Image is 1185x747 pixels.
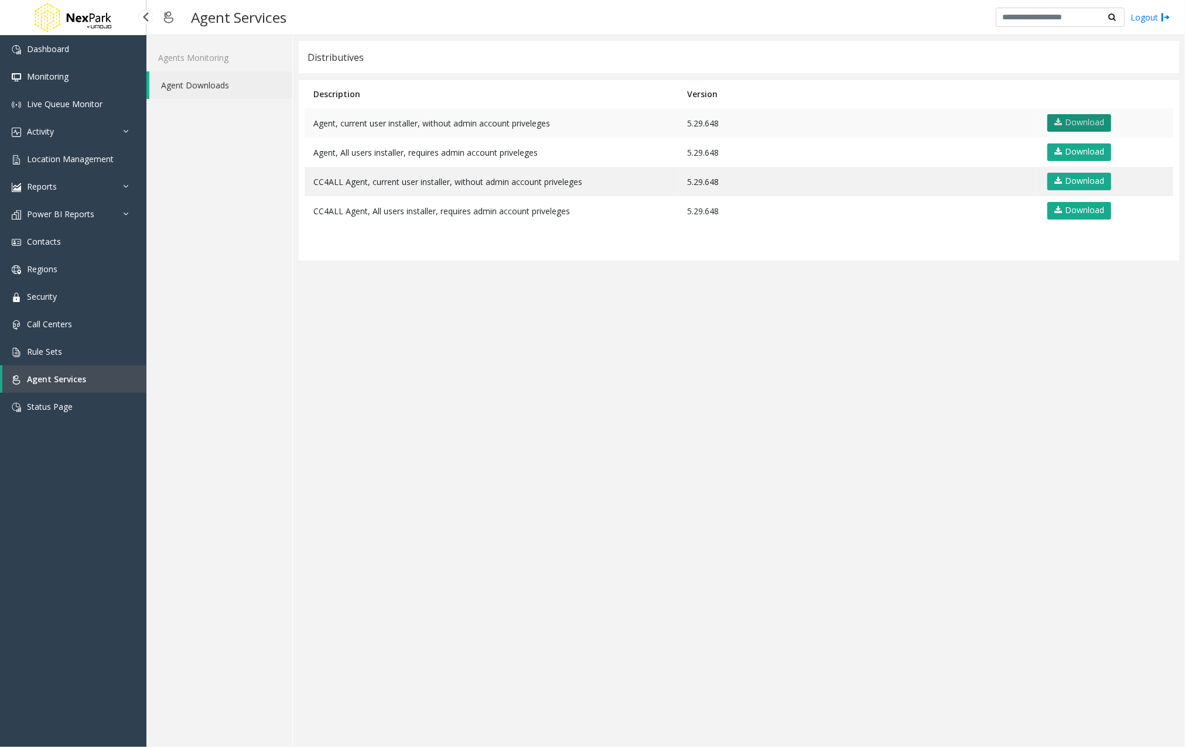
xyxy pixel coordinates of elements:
img: logout [1161,11,1170,23]
img: 'icon' [12,348,21,357]
span: Regions [27,263,57,275]
span: Live Queue Monitor [27,98,103,109]
a: Download [1047,114,1111,132]
a: Download [1047,202,1111,220]
img: 'icon' [12,320,21,330]
img: 'icon' [12,155,21,165]
span: Power BI Reports [27,208,94,220]
img: 'icon' [12,73,21,82]
img: 'icon' [12,45,21,54]
td: 5.29.648 [678,167,1037,196]
span: Activity [27,126,54,137]
span: Rule Sets [27,346,62,357]
div: Distributives [308,50,364,65]
a: Agent Downloads [149,71,292,99]
span: Reports [27,181,57,192]
img: 'icon' [12,128,21,137]
span: Agent Services [27,373,86,385]
h3: Agent Services [185,3,292,32]
td: CC4ALL Agent, current user installer, without admin account priveleges [305,167,678,196]
a: Agent Services [2,365,146,393]
a: Agents Monitoring [146,44,292,71]
img: 'icon' [12,265,21,275]
td: 5.29.648 [678,108,1037,138]
td: CC4ALL Agent, All users installer, requires admin account priveleges [305,196,678,225]
img: 'icon' [12,403,21,412]
td: 5.29.648 [678,196,1037,225]
span: Call Centers [27,318,72,330]
a: Download [1047,173,1111,190]
th: Description [305,80,678,108]
a: Download [1047,143,1111,161]
img: 'icon' [12,375,21,385]
img: 'icon' [12,210,21,220]
a: Logout [1131,11,1170,23]
th: Version [678,80,1037,108]
img: 'icon' [12,183,21,192]
span: Status Page [27,401,73,412]
td: Agent, current user installer, without admin account priveleges [305,108,678,138]
span: Contacts [27,236,61,247]
img: 'icon' [12,100,21,109]
img: 'icon' [12,238,21,247]
span: Location Management [27,153,114,165]
span: Dashboard [27,43,69,54]
img: pageIcon [158,3,179,32]
span: Security [27,291,57,302]
td: 5.29.648 [678,138,1037,167]
img: 'icon' [12,293,21,302]
td: Agent, All users installer, requires admin account priveleges [305,138,678,167]
span: Monitoring [27,71,69,82]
